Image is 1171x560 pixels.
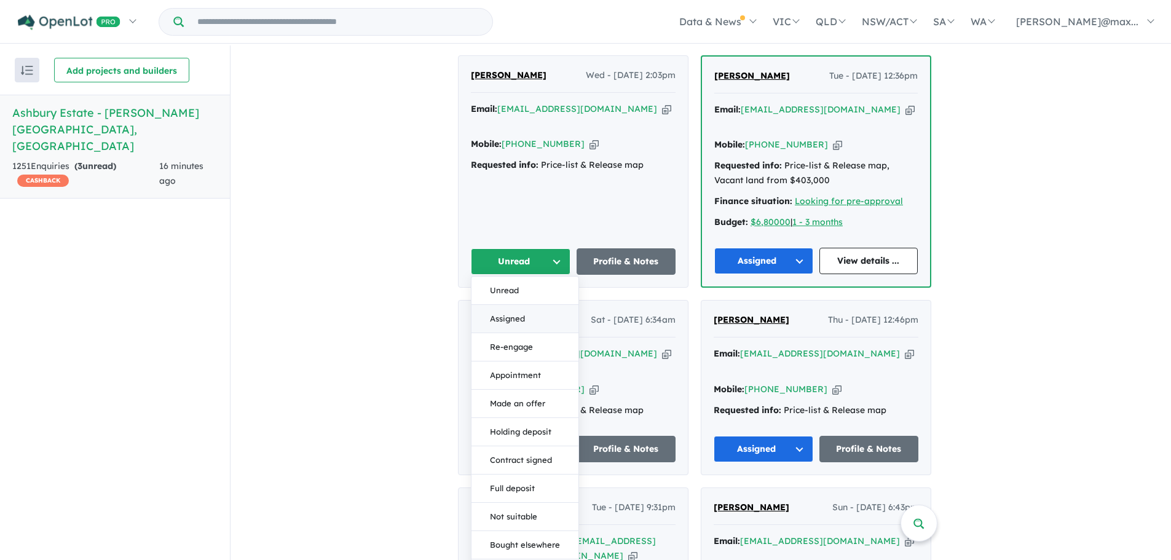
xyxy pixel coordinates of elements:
strong: Requested info: [471,159,538,170]
button: Assigned [714,436,813,462]
span: Sat - [DATE] 6:34am [591,313,676,328]
button: Made an offer [471,390,578,418]
button: Copy [662,347,671,360]
strong: ( unread) [74,160,116,172]
div: 1251 Enquir ies [12,159,159,189]
a: Profile & Notes [819,436,919,462]
button: Holding deposit [471,418,578,446]
button: Not suitable [471,503,578,531]
button: Copy [905,347,914,360]
span: [PERSON_NAME]@max... [1016,15,1138,28]
strong: Finance situation: [714,195,792,207]
strong: Mobile: [471,138,502,149]
div: Price-list & Release map [714,403,918,418]
a: [PERSON_NAME] [714,69,790,84]
strong: Requested info: [714,160,782,171]
a: [EMAIL_ADDRESS][DOMAIN_NAME] [741,104,901,115]
button: Copy [833,138,842,151]
a: $6,80000 [751,216,791,227]
button: Unread [471,248,570,275]
button: Re-engage [471,333,578,361]
a: View details ... [819,248,918,274]
div: Price-list & Release map, Vacant land from $403,000 [714,159,918,188]
strong: Email: [714,535,740,546]
a: [EMAIL_ADDRESS][DOMAIN_NAME] [740,535,900,546]
button: Appointment [471,361,578,390]
span: [PERSON_NAME] [471,69,546,81]
a: [PHONE_NUMBER] [745,139,828,150]
button: Add projects and builders [54,58,189,82]
button: Copy [589,138,599,151]
div: Price-list & Release map [471,158,676,173]
span: CASHBACK [17,175,69,187]
button: Copy [905,103,915,116]
button: Copy [662,103,671,116]
a: [PHONE_NUMBER] [744,384,827,395]
img: sort.svg [21,66,33,75]
span: [PERSON_NAME] [714,502,789,513]
span: Wed - [DATE] 2:03pm [586,68,676,83]
span: [PERSON_NAME] [714,314,789,325]
span: Tue - [DATE] 9:31pm [592,500,676,515]
h5: Ashbury Estate - [PERSON_NAME][GEOGRAPHIC_DATA] , [GEOGRAPHIC_DATA] [12,105,218,154]
span: 3 [77,160,82,172]
strong: Budget: [714,216,748,227]
button: Assigned [714,248,813,274]
button: Copy [832,383,842,396]
span: 16 minutes ago [159,160,203,186]
a: [PERSON_NAME] [714,313,789,328]
a: [EMAIL_ADDRESS][DOMAIN_NAME] [740,348,900,359]
a: [PHONE_NUMBER] [502,138,585,149]
a: Profile & Notes [577,436,676,462]
span: [PERSON_NAME] [714,70,790,81]
strong: Mobile: [714,384,744,395]
input: Try estate name, suburb, builder or developer [186,9,490,35]
button: Copy [589,383,599,396]
strong: Email: [714,104,741,115]
div: | [714,215,918,230]
span: Tue - [DATE] 12:36pm [829,69,918,84]
button: Bought elsewhere [471,531,578,559]
span: Thu - [DATE] 12:46pm [828,313,918,328]
img: Openlot PRO Logo White [18,15,120,30]
strong: Mobile: [714,139,745,150]
strong: Email: [714,348,740,359]
strong: Requested info: [714,404,781,416]
a: 1 - 3 months [792,216,843,227]
button: Full deposit [471,475,578,503]
a: [PERSON_NAME] [714,500,789,515]
button: Contract signed [471,446,578,475]
a: [PERSON_NAME] [471,68,546,83]
span: Sun - [DATE] 6:43pm [832,500,918,515]
button: Unread [471,277,578,305]
a: Looking for pre-approval [795,195,903,207]
strong: Email: [471,103,497,114]
button: Assigned [471,305,578,333]
a: Profile & Notes [577,248,676,275]
a: [EMAIL_ADDRESS][DOMAIN_NAME] [497,103,657,114]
